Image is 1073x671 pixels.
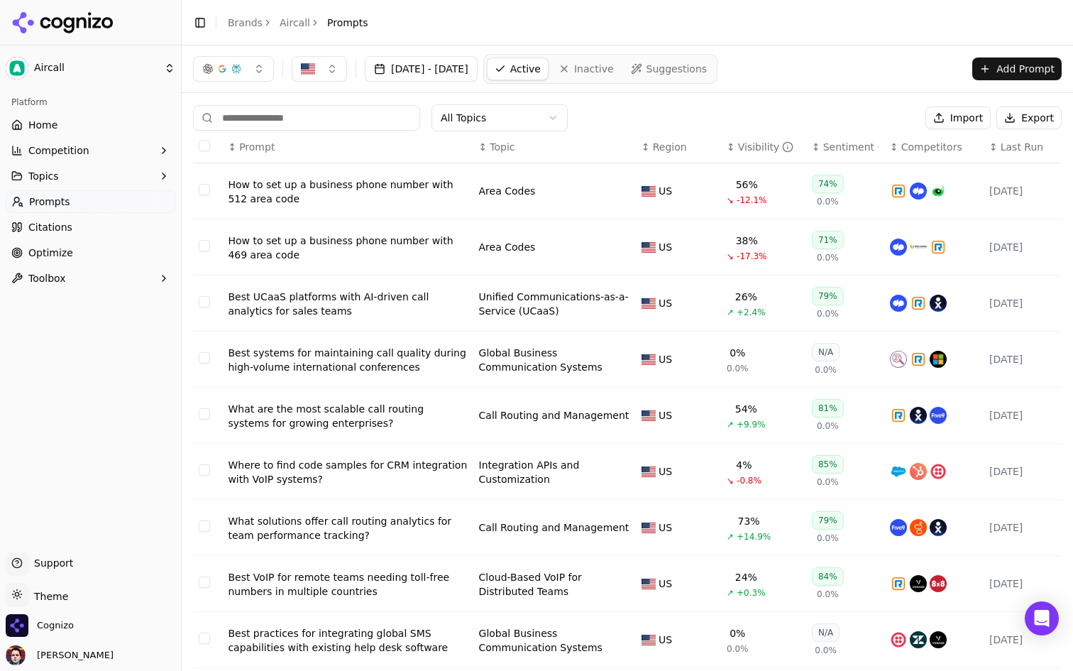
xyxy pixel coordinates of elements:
[659,352,672,366] span: US
[817,533,839,544] span: 0.0%
[736,234,758,248] div: 38%
[479,458,630,486] div: Integration APIs and Customization
[6,139,175,162] button: Competition
[910,182,927,200] img: dialpad
[659,296,672,310] span: US
[653,140,687,154] span: Region
[910,351,927,368] img: ringcentral
[727,251,734,262] span: ↘
[910,575,927,592] img: vonage
[727,363,749,374] span: 0.0%
[642,410,656,421] img: US flag
[199,184,210,195] button: Select row 1
[890,519,907,536] img: five9
[642,467,656,477] img: US flag
[930,519,947,536] img: nextiva
[551,58,621,80] a: Inactive
[199,408,210,420] button: Select row 5
[817,476,839,488] span: 0.0%
[659,577,672,591] span: US
[737,475,761,486] span: -0.8%
[890,463,907,480] img: salesforce
[659,520,672,535] span: US
[737,195,766,206] span: -12.1%
[737,531,771,542] span: +14.9%
[737,251,766,262] span: -17.3%
[659,184,672,198] span: US
[646,62,708,76] span: Suggestions
[228,234,467,262] div: How to set up a business phone number with 469 area code
[737,307,766,318] span: +2.4%
[479,346,630,374] a: Global Business Communication Systems
[659,240,672,254] span: US
[989,140,1056,154] div: ↕Last Run
[6,165,175,187] button: Topics
[6,190,175,213] a: Prompts
[1025,601,1059,635] div: Open Intercom Messenger
[479,140,630,154] div: ↕Topic
[1001,140,1043,154] span: Last Run
[812,231,844,249] div: 71%
[642,242,656,253] img: US flag
[989,577,1056,591] div: [DATE]
[6,57,28,80] img: Aircall
[910,519,927,536] img: genesys
[6,645,114,665] button: Open user button
[28,591,68,602] span: Theme
[490,140,515,154] span: Topic
[199,633,210,644] button: Select row 9
[280,16,310,30] a: Aircall
[815,645,837,656] span: 0.0%
[479,570,630,599] a: Cloud-Based VoIP for Distributed Teams
[228,16,368,30] nav: breadcrumb
[228,178,467,206] div: How to set up a business phone number with 512 area code
[228,626,467,655] a: Best practices for integrating global SMS capabilities with existing help desk software
[817,252,839,263] span: 0.0%
[930,463,947,480] img: twilio
[659,408,672,422] span: US
[812,399,844,418] div: 81%
[984,131,1062,163] th: Last Run
[996,107,1062,129] button: Export
[6,241,175,264] a: Optimize
[228,346,467,374] a: Best systems for maintaining call quality during high-volume international conferences
[930,631,947,648] img: vonage
[29,195,70,209] span: Prompts
[479,240,536,254] a: Area Codes
[479,520,629,535] a: Call Routing and Management
[199,464,210,476] button: Select row 6
[812,140,879,154] div: ↕Sentiment
[884,131,984,163] th: Competitors
[228,570,467,599] div: Best VoIP for remote teams needing toll-free numbers in multiple countries
[812,287,844,305] div: 79%
[228,458,467,486] a: Where to find code samples for CRM integration with VoIP systems?
[890,182,907,200] img: ringcentral
[473,131,636,163] th: Topic
[301,62,315,76] img: US
[730,346,745,360] div: 0%
[479,626,630,655] a: Global Business Communication Systems
[806,131,884,163] th: sentiment
[239,140,275,154] span: Prompt
[989,240,1056,254] div: [DATE]
[6,645,26,665] img: Deniz Ozcan
[37,619,74,632] span: Cognizo
[31,649,114,662] span: [PERSON_NAME]
[479,290,630,318] div: Unified Communications-as-a-Service (UCaaS)
[730,626,745,640] div: 0%
[199,296,210,307] button: Select row 3
[817,196,839,207] span: 0.0%
[642,635,656,645] img: US flag
[735,402,757,416] div: 54%
[727,531,734,542] span: ↗
[930,182,947,200] img: grasshopper
[327,16,368,30] span: Prompts
[812,511,844,530] div: 79%
[812,567,844,586] div: 84%
[890,239,907,256] img: dialpad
